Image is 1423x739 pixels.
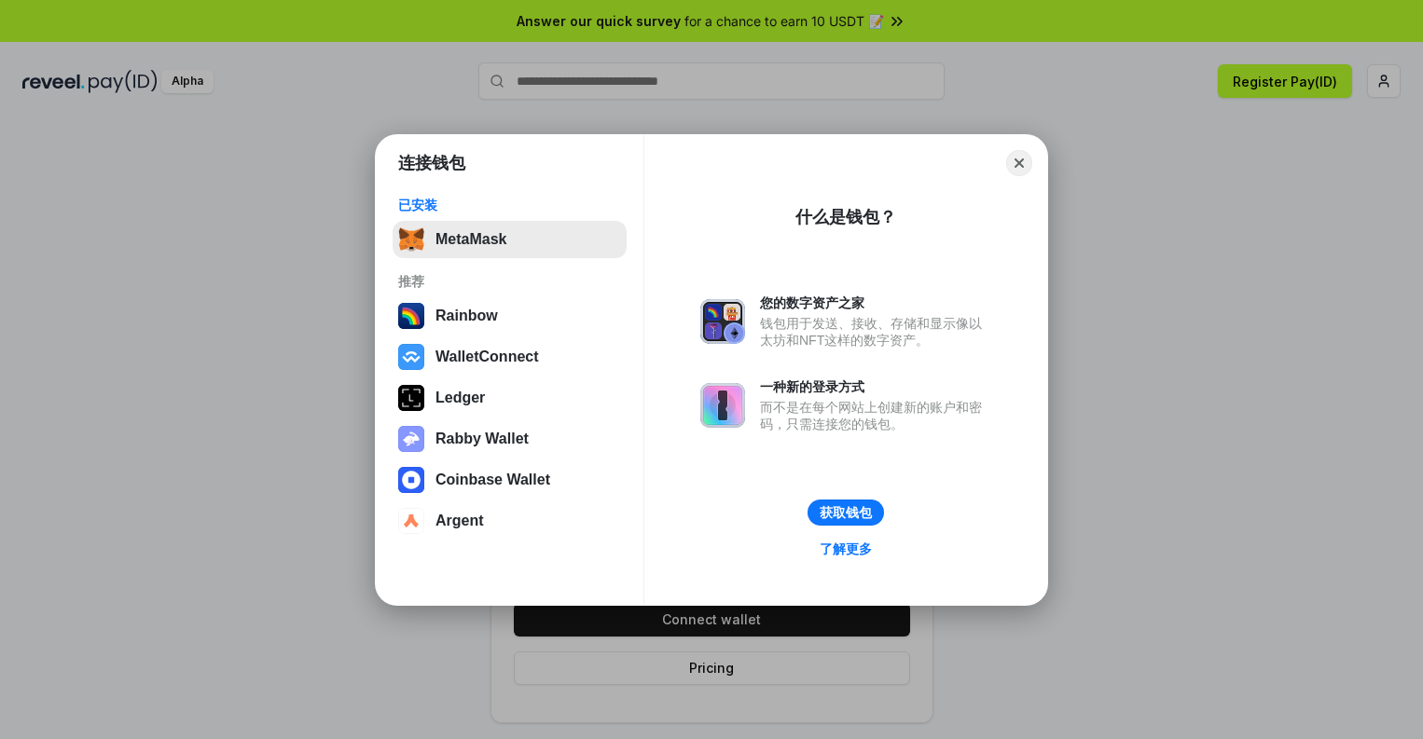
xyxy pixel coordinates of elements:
div: 推荐 [398,273,621,290]
div: Argent [435,513,484,529]
div: 已安装 [398,197,621,213]
button: Rabby Wallet [393,420,627,458]
div: 一种新的登录方式 [760,378,991,395]
div: WalletConnect [435,349,539,365]
img: svg+xml,%3Csvg%20xmlns%3D%22http%3A%2F%2Fwww.w3.org%2F2000%2Fsvg%22%20fill%3D%22none%22%20viewBox... [700,383,745,428]
img: svg+xml,%3Csvg%20xmlns%3D%22http%3A%2F%2Fwww.w3.org%2F2000%2Fsvg%22%20fill%3D%22none%22%20viewBox... [398,426,424,452]
div: Ledger [435,390,485,406]
h1: 连接钱包 [398,152,465,174]
button: Coinbase Wallet [393,461,627,499]
div: 您的数字资产之家 [760,294,991,311]
a: 了解更多 [808,537,883,561]
img: svg+xml,%3Csvg%20width%3D%2228%22%20height%3D%2228%22%20viewBox%3D%220%200%2028%2028%22%20fill%3D... [398,508,424,534]
button: Ledger [393,379,627,417]
div: 获取钱包 [820,504,872,521]
button: Rainbow [393,297,627,335]
div: Rabby Wallet [435,431,529,447]
img: svg+xml,%3Csvg%20width%3D%22120%22%20height%3D%22120%22%20viewBox%3D%220%200%20120%20120%22%20fil... [398,303,424,329]
div: 了解更多 [820,541,872,557]
img: svg+xml,%3Csvg%20width%3D%2228%22%20height%3D%2228%22%20viewBox%3D%220%200%2028%2028%22%20fill%3D... [398,344,424,370]
img: svg+xml,%3Csvg%20xmlns%3D%22http%3A%2F%2Fwww.w3.org%2F2000%2Fsvg%22%20width%3D%2228%22%20height%3... [398,385,424,411]
button: WalletConnect [393,338,627,376]
button: 获取钱包 [808,500,884,526]
button: MetaMask [393,221,627,258]
img: svg+xml,%3Csvg%20fill%3D%22none%22%20height%3D%2233%22%20viewBox%3D%220%200%2035%2033%22%20width%... [398,226,424,253]
div: Coinbase Wallet [435,472,550,488]
button: Argent [393,502,627,540]
img: svg+xml,%3Csvg%20xmlns%3D%22http%3A%2F%2Fwww.w3.org%2F2000%2Fsvg%22%20fill%3D%22none%22%20viewBox... [700,299,745,344]
div: 钱包用于发送、接收、存储和显示像以太坊和NFT这样的数字资产。 [760,315,991,349]
div: 而不是在每个网站上创建新的账户和密码，只需连接您的钱包。 [760,399,991,432]
div: 什么是钱包？ [795,206,896,228]
img: svg+xml,%3Csvg%20width%3D%2228%22%20height%3D%2228%22%20viewBox%3D%220%200%2028%2028%22%20fill%3D... [398,467,424,493]
div: MetaMask [435,231,506,248]
div: Rainbow [435,308,498,324]
button: Close [1006,150,1032,176]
